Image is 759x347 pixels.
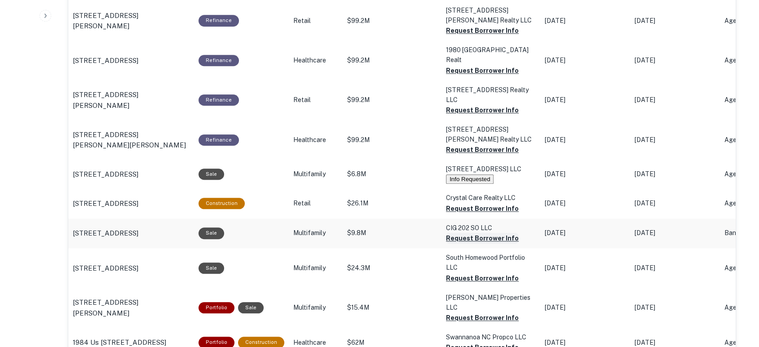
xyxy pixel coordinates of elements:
[545,263,626,273] p: [DATE]
[545,199,626,208] p: [DATE]
[199,55,239,66] div: This loan purpose was for refinancing
[293,228,338,238] p: Multifamily
[446,5,536,25] p: [STREET_ADDRESS][PERSON_NAME] Realty LLC
[293,95,338,105] p: Retail
[199,169,224,180] div: Sale
[446,293,536,312] p: [PERSON_NAME] Properties LLC
[635,56,715,65] p: [DATE]
[73,55,138,66] p: [STREET_ADDRESS]
[73,198,190,209] a: [STREET_ADDRESS]
[199,15,239,26] div: This loan purpose was for refinancing
[199,302,234,313] div: This is a portfolio loan with 5 properties
[293,169,338,179] p: Multifamily
[73,228,138,239] p: [STREET_ADDRESS]
[293,16,338,26] p: Retail
[545,169,626,179] p: [DATE]
[347,95,437,105] p: $99.2M
[238,302,264,313] div: Sale
[446,233,519,244] button: Request Borrower Info
[446,203,519,214] button: Request Borrower Info
[446,65,519,76] button: Request Borrower Info
[635,16,715,26] p: [DATE]
[446,105,519,116] button: Request Borrower Info
[446,85,536,105] p: [STREET_ADDRESS] Realty LLC
[293,263,338,273] p: Multifamily
[199,94,239,106] div: This loan purpose was for refinancing
[545,95,626,105] p: [DATE]
[714,275,759,318] iframe: Chat Widget
[347,199,437,208] p: $26.1M
[293,199,338,208] p: Retail
[73,297,190,318] a: [STREET_ADDRESS][PERSON_NAME]
[446,332,536,342] p: Swannanoa NC Propco LLC
[73,263,190,274] a: [STREET_ADDRESS]
[73,169,138,180] p: [STREET_ADDRESS]
[347,135,437,145] p: $99.2M
[446,253,536,272] p: South Homewood Portfolio LLC
[73,55,190,66] a: [STREET_ADDRESS]
[446,193,536,203] p: Crystal Care Realty LLC
[446,45,536,65] p: 1980 [GEOGRAPHIC_DATA] Realt
[347,16,437,26] p: $99.2M
[635,95,715,105] p: [DATE]
[347,303,437,312] p: $15.4M
[347,263,437,273] p: $24.3M
[199,134,239,146] div: This loan purpose was for refinancing
[73,228,190,239] a: [STREET_ADDRESS]
[199,262,224,274] div: Sale
[635,135,715,145] p: [DATE]
[446,25,519,36] button: Request Borrower Info
[73,263,138,274] p: [STREET_ADDRESS]
[293,135,338,145] p: Healthcare
[545,135,626,145] p: [DATE]
[73,169,190,180] a: [STREET_ADDRESS]
[545,56,626,65] p: [DATE]
[635,228,715,238] p: [DATE]
[545,228,626,238] p: [DATE]
[199,227,224,239] div: Sale
[545,16,626,26] p: [DATE]
[347,56,437,65] p: $99.2M
[293,303,338,312] p: Multifamily
[446,164,536,174] p: [STREET_ADDRESS] LLC
[73,10,190,31] a: [STREET_ADDRESS][PERSON_NAME]
[73,198,138,209] p: [STREET_ADDRESS]
[635,169,715,179] p: [DATE]
[199,198,245,209] div: This loan purpose was for construction
[73,129,190,151] a: [STREET_ADDRESS][PERSON_NAME][PERSON_NAME]
[446,223,536,233] p: CIG 202 SO LLC
[446,144,519,155] button: Request Borrower Info
[347,169,437,179] p: $6.8M
[446,125,536,144] p: [STREET_ADDRESS][PERSON_NAME] Realty LLC
[446,174,494,184] button: Info Requested
[635,303,715,312] p: [DATE]
[446,273,519,284] button: Request Borrower Info
[635,263,715,273] p: [DATE]
[73,89,190,111] a: [STREET_ADDRESS][PERSON_NAME]
[545,303,626,312] p: [DATE]
[635,199,715,208] p: [DATE]
[446,312,519,323] button: Request Borrower Info
[293,56,338,65] p: Healthcare
[347,228,437,238] p: $9.8M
